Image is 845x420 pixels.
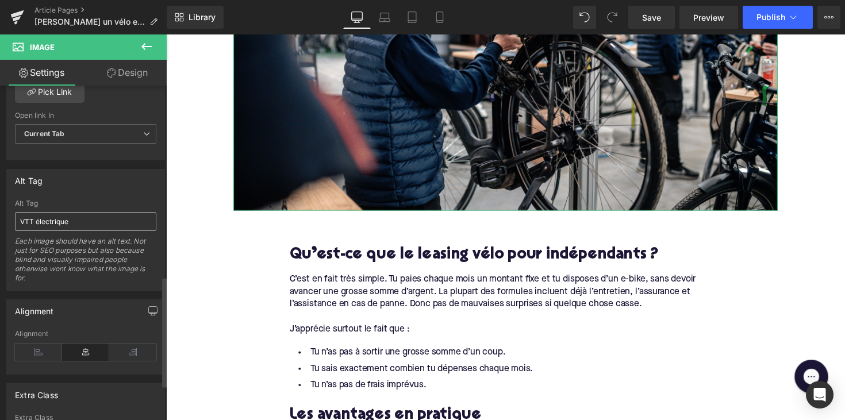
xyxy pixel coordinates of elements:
[126,296,569,309] div: J’apprécie surtout le fait que :
[573,6,596,29] button: Undo
[15,212,156,231] input: Your alt tags go here
[756,13,785,22] span: Publish
[642,11,661,24] span: Save
[86,60,169,86] a: Design
[398,6,426,29] a: Tablet
[15,169,43,186] div: Alt Tag
[15,80,84,103] a: Pick Link
[343,6,371,29] a: Desktop
[371,6,398,29] a: Laptop
[806,381,834,409] div: Open Intercom Messenger
[15,384,58,400] div: Extra Class
[743,6,813,29] button: Publish
[167,6,224,29] a: New Library
[34,17,145,26] span: [PERSON_NAME] un vélo en tant qu’indépendant : pourquoi le faire ?
[15,199,156,207] div: Alt Tag
[24,129,65,138] b: Current Tab
[189,12,216,22] span: Library
[15,330,156,338] div: Alignment
[148,338,376,347] span: Tu sais exactement combien tu dépenses chaque mois.
[148,355,267,364] span: Tu n’as pas de frais imprévus.
[15,237,156,290] div: Each image should have an alt text. Not just for SEO purposes but also because blind and visually...
[126,382,569,399] h2: Les avantages en pratique
[638,329,684,372] iframe: Gorgias live chat messenger
[15,111,156,120] div: Open link In
[126,217,569,235] h2: Qu’est-ce que le leasing vélo pour indépendants ?
[679,6,738,29] a: Preview
[15,300,54,316] div: Alignment
[817,6,840,29] button: More
[126,244,569,283] div: C’est en fait très simple. Tu paies chaque mois un montant fixe et tu disposes d’un e-bike, sans ...
[426,6,454,29] a: Mobile
[601,6,624,29] button: Redo
[693,11,724,24] span: Preview
[34,6,167,15] a: Article Pages
[148,321,348,330] span: Tu n’as pas à sortir une grosse somme d’un coup.
[30,43,55,52] span: Image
